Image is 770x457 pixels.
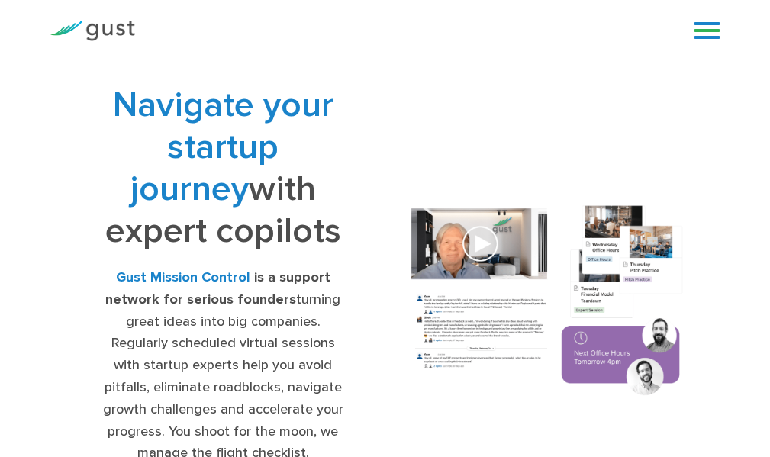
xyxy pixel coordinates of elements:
[105,269,330,307] strong: is a support network for serious founders
[397,195,698,409] img: Composition of calendar events, a video call presentation, and chat rooms
[116,269,250,285] strong: Gust Mission Control
[103,84,343,252] h1: with expert copilots
[50,21,135,41] img: Gust Logo
[113,84,333,210] span: Navigate your startup journey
